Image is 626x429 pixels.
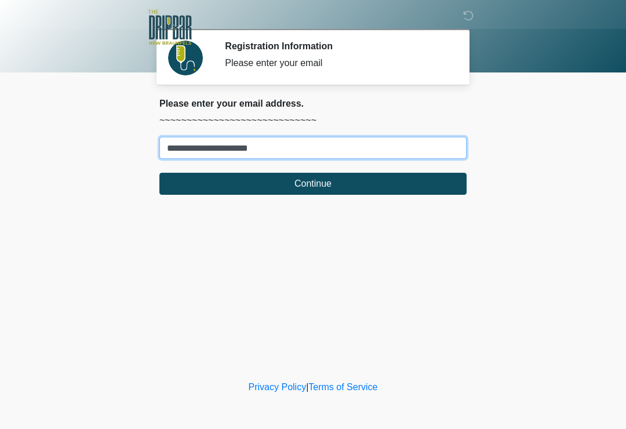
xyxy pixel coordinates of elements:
[306,382,308,392] a: |
[308,382,377,392] a: Terms of Service
[159,173,467,195] button: Continue
[148,9,192,46] img: The DRIPBaR - New Braunfels Logo
[225,56,449,70] div: Please enter your email
[159,114,467,128] p: ~~~~~~~~~~~~~~~~~~~~~~~~~~~~~
[249,382,307,392] a: Privacy Policy
[159,98,467,109] h2: Please enter your email address.
[168,41,203,75] img: Agent Avatar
